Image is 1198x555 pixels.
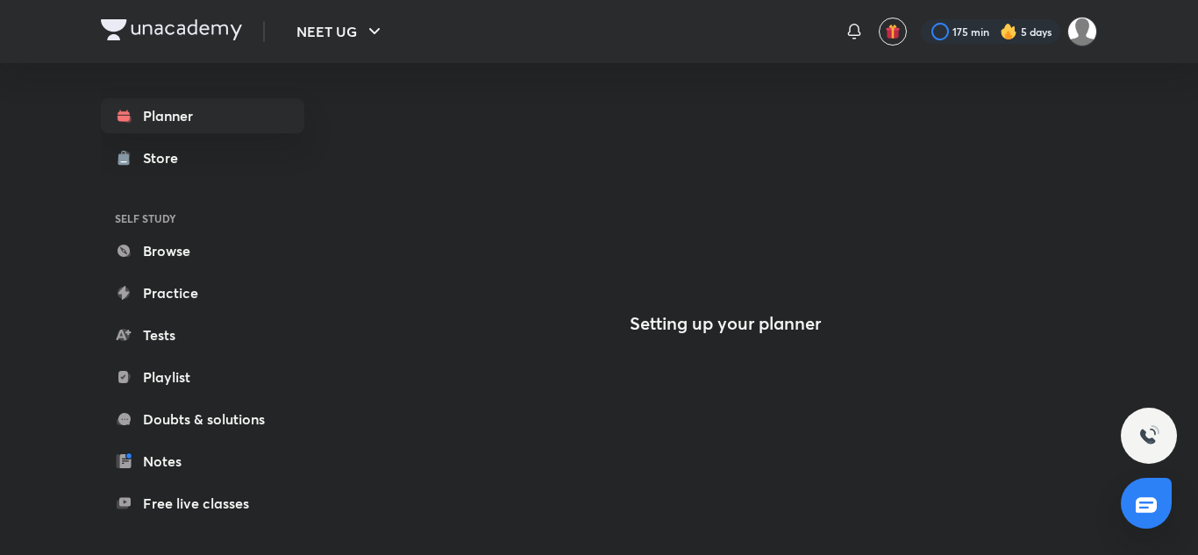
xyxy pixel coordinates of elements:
a: Browse [101,233,304,268]
img: ttu [1138,425,1159,446]
a: Company Logo [101,19,242,45]
button: avatar [879,18,907,46]
button: NEET UG [286,14,396,49]
h6: SELF STUDY [101,203,304,233]
img: Company Logo [101,19,242,40]
a: Notes [101,444,304,479]
img: avatar [885,24,901,39]
div: Store [143,147,189,168]
h4: Setting up your planner [630,313,821,334]
a: Tests [101,317,304,352]
img: Mahi Singh [1067,17,1097,46]
a: Practice [101,275,304,310]
a: Store [101,140,304,175]
a: Free live classes [101,486,304,521]
a: Doubts & solutions [101,402,304,437]
a: Playlist [101,359,304,395]
img: streak [1000,23,1017,40]
a: Planner [101,98,304,133]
